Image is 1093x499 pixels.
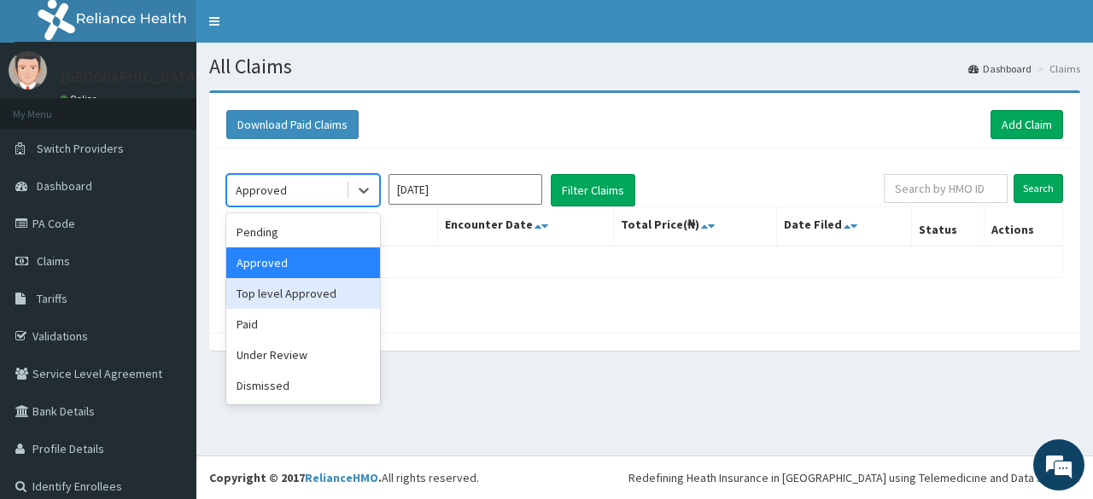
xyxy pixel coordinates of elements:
[776,207,911,247] th: Date Filed
[911,207,984,247] th: Status
[60,93,101,105] a: Online
[226,309,380,339] div: Paid
[991,110,1063,139] a: Add Claim
[226,110,359,139] button: Download Paid Claims
[226,278,380,309] div: Top level Approved
[37,291,67,306] span: Tariffs
[226,339,380,370] div: Under Review
[1033,61,1080,76] li: Claims
[226,217,380,247] div: Pending
[37,141,124,156] span: Switch Providers
[227,207,438,247] th: Name
[437,207,613,247] th: Encounter Date
[280,9,321,49] div: Minimize live chat window
[226,247,380,278] div: Approved
[1014,174,1063,203] input: Search
[389,174,542,205] input: Select Month and Year
[236,182,287,199] div: Approved
[32,85,69,128] img: d_794563401_company_1708531726252_794563401
[884,174,1008,203] input: Search by HMO ID
[209,55,1080,78] h1: All Claims
[968,61,1032,76] a: Dashboard
[226,370,380,401] div: Dismissed
[551,174,635,206] button: Filter Claims
[89,96,287,118] div: Chat with us now
[196,455,1093,499] footer: All rights reserved.
[37,253,70,269] span: Claims
[613,207,776,247] th: Total Price(₦)
[60,69,201,84] p: [GEOGRAPHIC_DATA]
[99,144,236,316] span: We're online!
[305,470,378,485] a: RelianceHMO
[209,470,382,485] strong: Copyright © 2017 .
[628,469,1080,486] div: Redefining Heath Insurance in [GEOGRAPHIC_DATA] using Telemedicine and Data Science!
[37,178,92,194] span: Dashboard
[984,207,1062,247] th: Actions
[9,51,47,90] img: User Image
[9,324,325,384] textarea: Type your message and hit 'Enter'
